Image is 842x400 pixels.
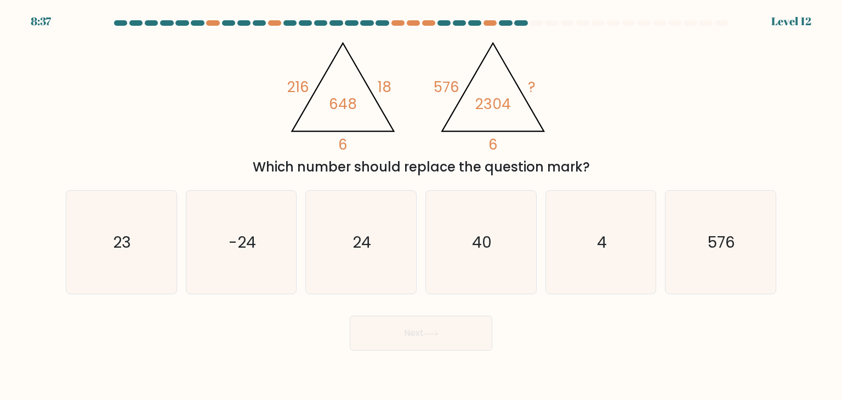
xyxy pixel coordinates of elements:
div: 8:37 [31,13,51,30]
text: 23 [113,231,132,253]
text: -24 [229,231,256,253]
text: 24 [353,231,372,253]
tspan: ? [528,77,536,97]
text: 576 [708,231,735,253]
text: 4 [597,231,607,253]
tspan: 6 [488,134,498,155]
div: Which number should replace the question mark? [72,157,770,177]
tspan: 576 [434,77,459,97]
tspan: 2304 [475,94,511,114]
div: Level 12 [771,13,811,30]
tspan: 216 [287,77,309,97]
button: Next [350,316,492,351]
text: 40 [472,231,492,253]
tspan: 6 [338,134,348,155]
tspan: 648 [329,94,357,114]
tspan: 18 [378,77,391,97]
